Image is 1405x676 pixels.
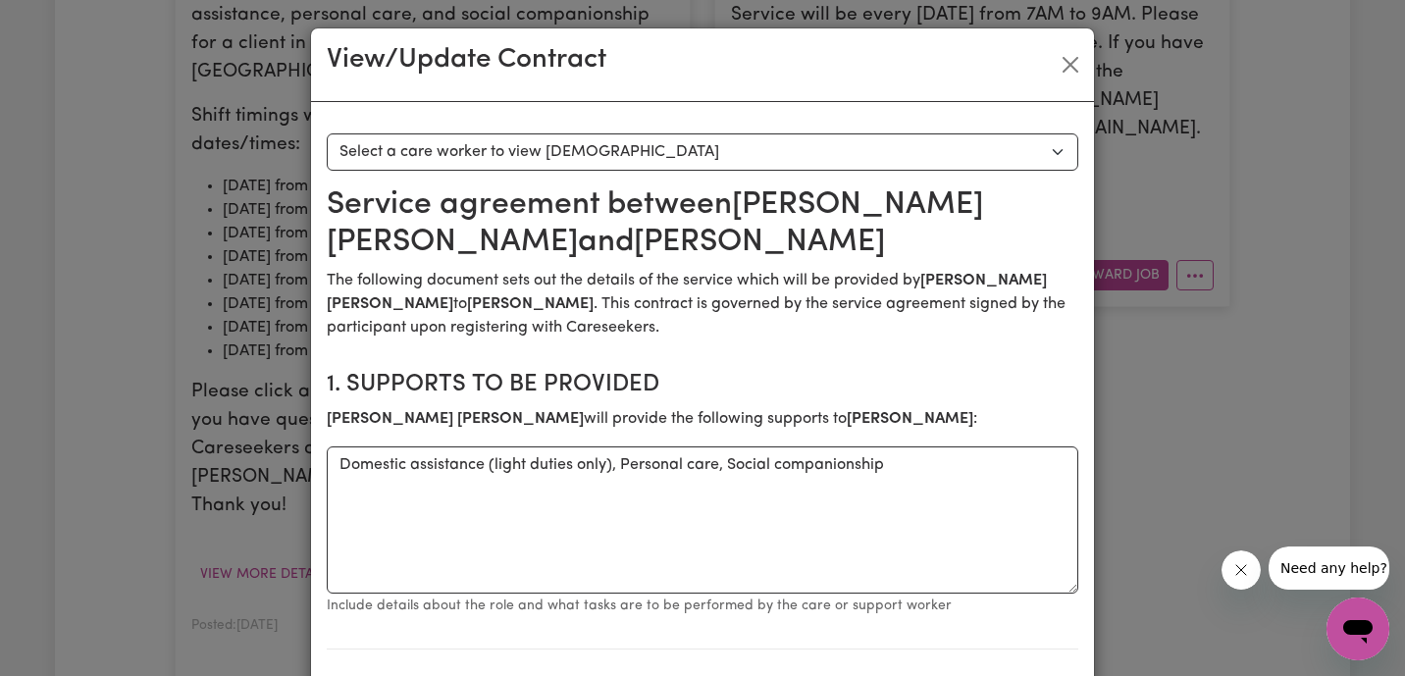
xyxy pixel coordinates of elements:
[327,411,584,427] b: [PERSON_NAME] [PERSON_NAME]
[847,411,973,427] b: [PERSON_NAME]
[1269,546,1389,590] iframe: Message from company
[327,44,606,78] h3: View/Update Contract
[327,269,1078,339] p: The following document sets out the details of the service which will be provided by to . This co...
[327,407,1078,431] p: will provide the following supports to :
[327,186,1078,262] h2: Service agreement between [PERSON_NAME] [PERSON_NAME] and [PERSON_NAME]
[1222,550,1261,590] iframe: Close message
[327,371,1078,399] h2: 1. Supports to be provided
[467,296,594,312] b: [PERSON_NAME]
[1327,598,1389,660] iframe: Button to launch messaging window
[327,598,952,613] small: Include details about the role and what tasks are to be performed by the care or support worker
[1055,49,1086,80] button: Close
[327,446,1078,594] textarea: Domestic assistance (light duties only), Personal care, Social companionship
